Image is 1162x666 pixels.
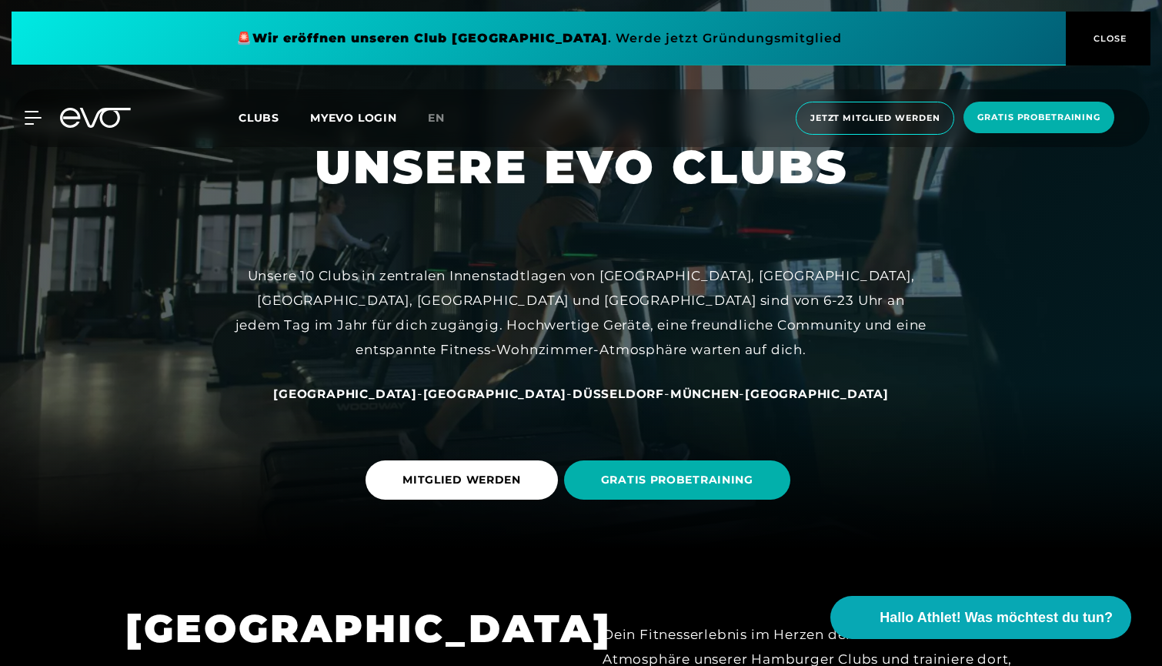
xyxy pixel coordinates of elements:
[791,102,959,135] a: Jetzt Mitglied werden
[239,111,279,125] span: Clubs
[573,386,664,401] a: Düsseldorf
[235,263,927,363] div: Unsere 10 Clubs in zentralen Innenstadtlagen von [GEOGRAPHIC_DATA], [GEOGRAPHIC_DATA], [GEOGRAPHI...
[564,449,796,511] a: GRATIS PROBETRAINING
[125,604,559,654] h1: [GEOGRAPHIC_DATA]
[310,111,397,125] a: MYEVO LOGIN
[402,472,521,488] span: MITGLIED WERDEN
[423,386,567,401] a: [GEOGRAPHIC_DATA]
[977,111,1100,124] span: Gratis Probetraining
[428,109,463,127] a: en
[366,449,564,511] a: MITGLIED WERDEN
[1090,32,1127,45] span: CLOSE
[235,381,927,406] div: - - - -
[745,386,889,401] a: [GEOGRAPHIC_DATA]
[810,112,940,125] span: Jetzt Mitglied werden
[1066,12,1150,65] button: CLOSE
[880,607,1113,628] span: Hallo Athlet! Was möchtest du tun?
[601,472,753,488] span: GRATIS PROBETRAINING
[273,386,417,401] a: [GEOGRAPHIC_DATA]
[670,386,740,401] a: München
[830,596,1131,639] button: Hallo Athlet! Was möchtest du tun?
[315,137,848,197] h1: UNSERE EVO CLUBS
[959,102,1119,135] a: Gratis Probetraining
[239,110,310,125] a: Clubs
[428,111,445,125] span: en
